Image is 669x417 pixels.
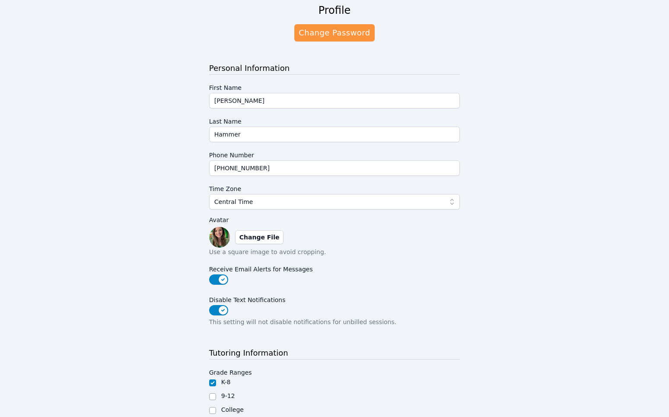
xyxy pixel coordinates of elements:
[319,3,351,17] h2: Profile
[209,318,460,326] p: This setting will not disable notifications for unbilled sessions.
[235,230,284,244] label: Change File
[221,379,231,385] label: K-8
[209,147,460,160] label: Phone Number
[209,194,460,210] button: Central Time
[209,292,460,305] label: Disable Text Notifications
[209,227,230,248] img: preview
[209,62,460,75] h3: Personal Information
[209,365,252,378] legend: Grade Ranges
[221,392,235,399] label: 9-12
[209,80,460,93] label: First Name
[294,24,374,41] a: Change Password
[209,215,460,225] label: Avatar
[209,347,460,360] h3: Tutoring Information
[209,261,460,274] label: Receive Email Alerts for Messages
[221,406,244,413] label: College
[214,197,253,207] span: Central Time
[209,181,460,194] label: Time Zone
[209,248,460,256] p: Use a square image to avoid cropping.
[209,114,460,127] label: Last Name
